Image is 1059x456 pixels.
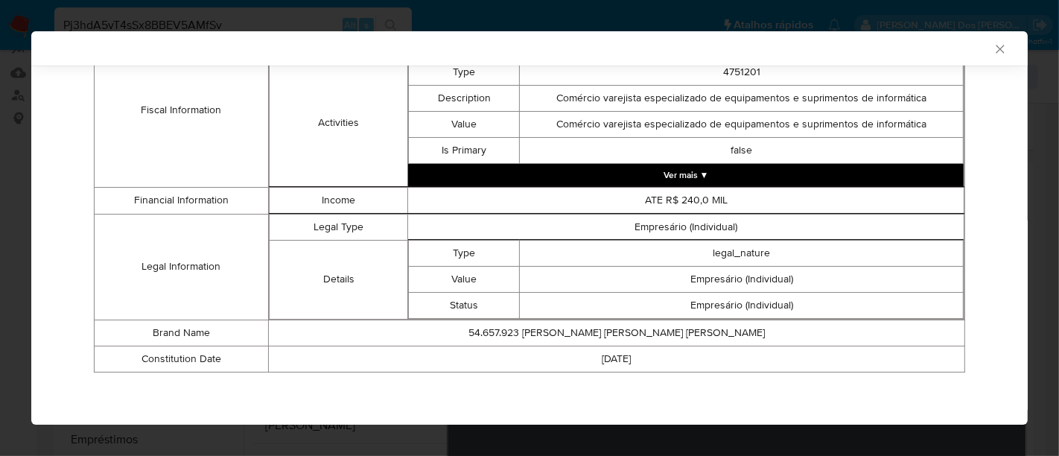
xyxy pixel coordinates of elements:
[520,111,964,137] td: Comércio varejista especializado de equipamentos e suprimentos de informática
[269,214,408,240] td: Legal Type
[409,137,520,163] td: Is Primary
[409,292,520,318] td: Status
[269,59,408,186] td: Activities
[409,85,520,111] td: Description
[269,187,408,213] td: Income
[408,164,964,186] button: Expand array
[31,31,1028,425] div: closure-recommendation-modal
[520,85,964,111] td: Comércio varejista especializado de equipamentos e suprimentos de informática
[95,33,269,187] td: Fiscal Information
[409,59,520,85] td: Type
[520,292,964,318] td: Empresário (Individual)
[95,320,269,346] td: Brand Name
[520,137,964,163] td: false
[408,214,964,240] td: Empresário (Individual)
[268,320,964,346] td: 54.657.923 [PERSON_NAME] [PERSON_NAME] [PERSON_NAME]
[520,266,964,292] td: Empresário (Individual)
[95,214,269,320] td: Legal Information
[408,187,964,213] td: ATE R$ 240,0 MIL
[409,266,520,292] td: Value
[95,346,269,372] td: Constitution Date
[269,240,408,319] td: Details
[520,59,964,85] td: 4751201
[409,240,520,266] td: Type
[409,111,520,137] td: Value
[268,346,964,372] td: [DATE]
[993,42,1006,55] button: Fechar a janela
[95,187,269,214] td: Financial Information
[520,240,964,266] td: legal_nature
